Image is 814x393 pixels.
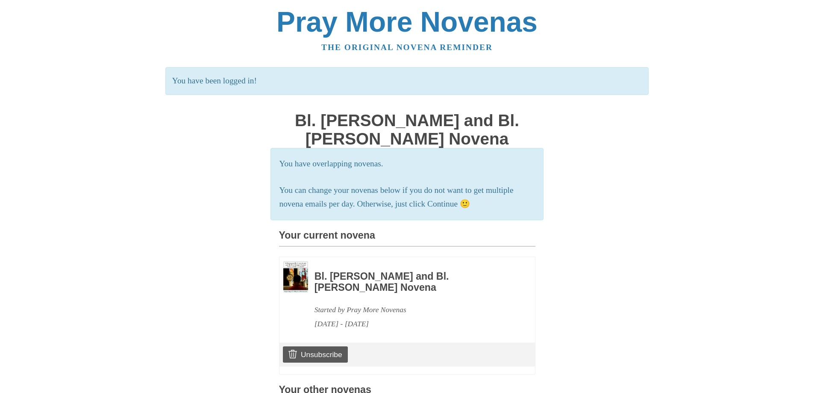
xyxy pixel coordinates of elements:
p: You have overlapping novenas. [279,157,535,171]
a: Pray More Novenas [276,6,538,38]
img: Novena image [283,261,308,293]
div: [DATE] - [DATE] [314,317,512,331]
p: You have been logged in! [165,67,649,95]
h1: Bl. [PERSON_NAME] and Bl. [PERSON_NAME] Novena [279,112,535,148]
h3: Your current novena [279,230,535,247]
div: Started by Pray More Novenas [314,303,512,317]
h3: Bl. [PERSON_NAME] and Bl. [PERSON_NAME] Novena [314,271,512,293]
a: Unsubscribe [283,346,347,363]
a: The original novena reminder [321,43,493,52]
p: You can change your novenas below if you do not want to get multiple novena emails per day. Other... [279,183,535,212]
